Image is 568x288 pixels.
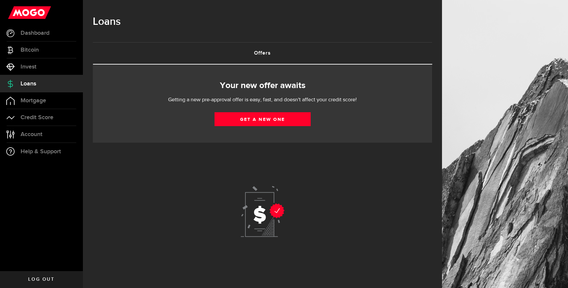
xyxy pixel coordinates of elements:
[540,260,568,288] iframe: LiveChat chat widget
[93,13,432,30] h1: Loans
[21,30,49,36] span: Dashboard
[21,149,61,155] span: Help & Support
[21,98,46,104] span: Mortgage
[28,277,54,282] span: Log out
[21,64,36,70] span: Invest
[21,131,42,137] span: Account
[21,81,36,87] span: Loans
[21,115,53,120] span: Credit Score
[93,43,432,64] a: Offers
[93,42,432,65] ul: Tabs Navigation
[215,112,311,126] a: Get a new one
[103,79,422,93] h2: Your new offer awaits
[148,96,377,104] p: Getting a new pre-approval offer is easy, fast, and doesn't affect your credit score!
[21,47,39,53] span: Bitcoin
